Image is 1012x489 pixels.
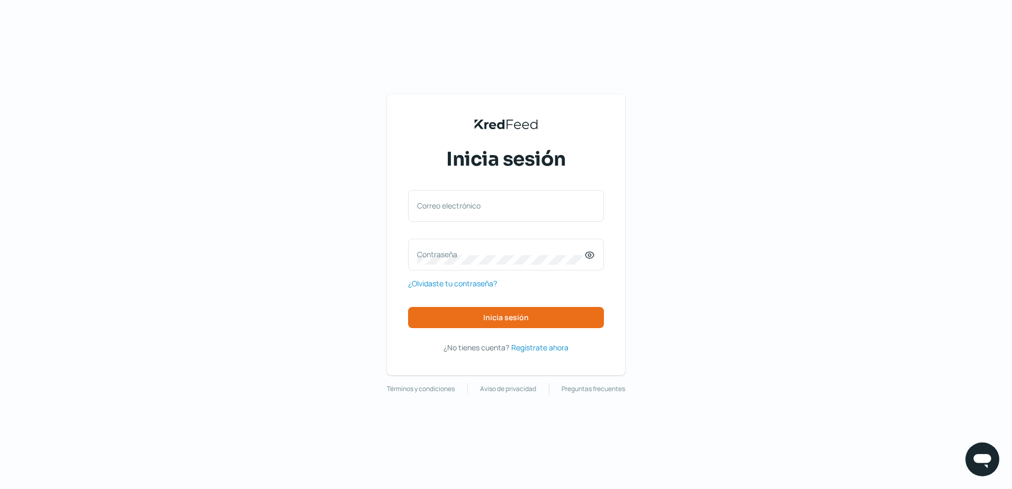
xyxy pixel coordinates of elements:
[408,307,604,328] button: Inicia sesión
[562,383,625,395] a: Preguntas frecuentes
[972,449,993,470] img: chatIcon
[417,249,584,259] label: Contraseña
[444,342,509,352] span: ¿No tienes cuenta?
[511,341,568,354] a: Regístrate ahora
[483,314,529,321] span: Inicia sesión
[446,146,566,173] span: Inicia sesión
[480,383,536,395] a: Aviso de privacidad
[387,383,455,395] a: Términos y condiciones
[408,277,497,290] a: ¿Olvidaste tu contraseña?
[417,201,584,211] label: Correo electrónico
